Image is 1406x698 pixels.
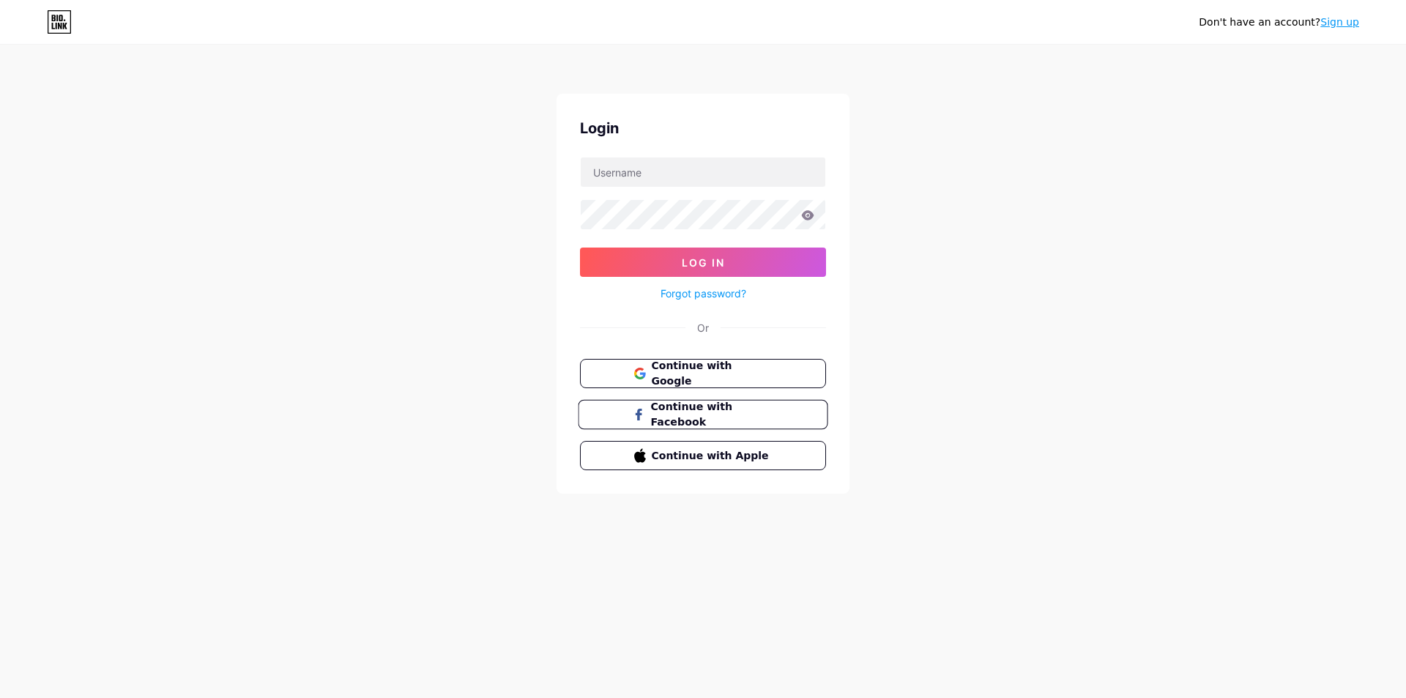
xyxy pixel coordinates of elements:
[581,157,825,187] input: Username
[652,358,773,389] span: Continue with Google
[682,256,725,269] span: Log In
[580,117,826,139] div: Login
[580,400,826,429] a: Continue with Facebook
[1199,15,1359,30] div: Don't have an account?
[1320,16,1359,28] a: Sign up
[650,399,773,431] span: Continue with Facebook
[661,286,746,301] a: Forgot password?
[578,400,827,430] button: Continue with Facebook
[580,441,826,470] button: Continue with Apple
[580,359,826,388] button: Continue with Google
[580,248,826,277] button: Log In
[652,448,773,464] span: Continue with Apple
[697,320,709,335] div: Or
